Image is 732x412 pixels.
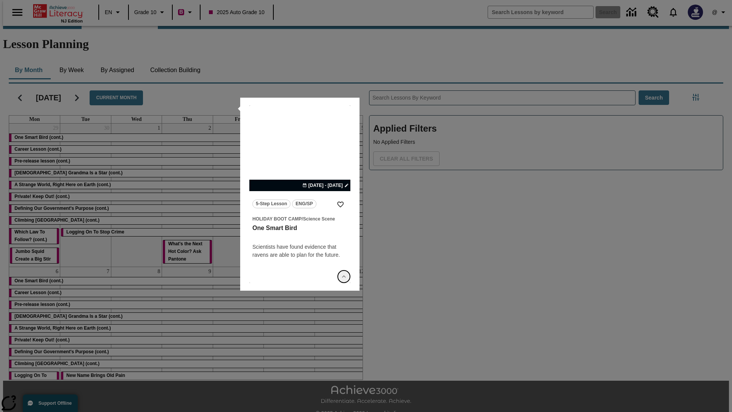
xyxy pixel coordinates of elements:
span: / [302,216,303,222]
span: ENG/SP [295,200,313,208]
button: Add to Favorites [334,198,347,211]
button: ENG/SP [292,200,316,208]
h4: undefined [252,232,347,241]
span: 5-Step Lesson [256,200,287,208]
button: Show Details [338,271,350,282]
div: Scientists have found evidence that ravens are able to plan for the future. [252,243,347,259]
span: Science Scene [303,216,335,222]
button: 5-Step Lesson [252,200,291,208]
span: Holiday Boot Camp [252,216,302,222]
span: [DATE] - [DATE] [308,182,343,189]
button: Dec 31 - Dec 31 Choose Dates [301,182,350,189]
span: Topic: Holiday Boot Camp/Science Scene [252,215,347,223]
div: lesson details [249,105,350,283]
h3: One Smart Bird [252,224,347,232]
